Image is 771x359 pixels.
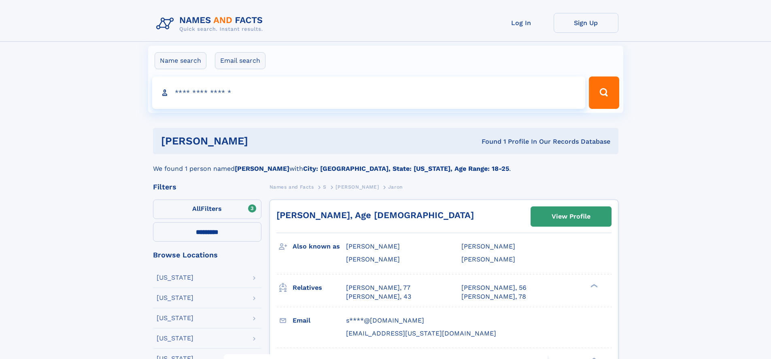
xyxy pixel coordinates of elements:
[346,329,496,337] span: [EMAIL_ADDRESS][US_STATE][DOMAIN_NAME]
[157,295,193,301] div: [US_STATE]
[157,274,193,281] div: [US_STATE]
[336,182,379,192] a: [PERSON_NAME]
[346,292,411,301] a: [PERSON_NAME], 43
[588,283,598,288] div: ❯
[153,154,618,174] div: We found 1 person named with .
[155,52,206,69] label: Name search
[293,281,346,295] h3: Relatives
[552,207,590,226] div: View Profile
[461,283,527,292] a: [PERSON_NAME], 56
[388,184,403,190] span: Jaron
[323,184,327,190] span: S
[461,292,526,301] a: [PERSON_NAME], 78
[270,182,314,192] a: Names and Facts
[589,76,619,109] button: Search Button
[235,165,289,172] b: [PERSON_NAME]
[157,335,193,342] div: [US_STATE]
[276,210,474,220] a: [PERSON_NAME], Age [DEMOGRAPHIC_DATA]
[153,13,270,35] img: Logo Names and Facts
[153,183,261,191] div: Filters
[365,137,610,146] div: Found 1 Profile In Our Records Database
[303,165,509,172] b: City: [GEOGRAPHIC_DATA], State: [US_STATE], Age Range: 18-25
[215,52,265,69] label: Email search
[192,205,201,212] span: All
[554,13,618,33] a: Sign Up
[157,315,193,321] div: [US_STATE]
[461,255,515,263] span: [PERSON_NAME]
[346,283,410,292] a: [PERSON_NAME], 77
[293,314,346,327] h3: Email
[323,182,327,192] a: S
[153,251,261,259] div: Browse Locations
[153,200,261,219] label: Filters
[336,184,379,190] span: [PERSON_NAME]
[161,136,365,146] h1: [PERSON_NAME]
[531,207,611,226] a: View Profile
[489,13,554,33] a: Log In
[346,255,400,263] span: [PERSON_NAME]
[152,76,586,109] input: search input
[461,242,515,250] span: [PERSON_NAME]
[293,240,346,253] h3: Also known as
[346,242,400,250] span: [PERSON_NAME]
